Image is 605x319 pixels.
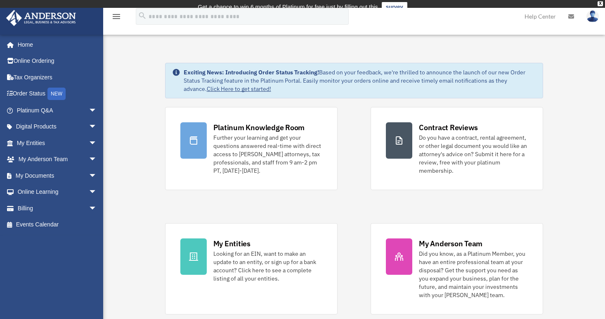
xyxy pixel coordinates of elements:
span: arrow_drop_down [89,167,105,184]
div: Further your learning and get your questions answered real-time with direct access to [PERSON_NAM... [213,133,322,175]
div: Do you have a contract, rental agreement, or other legal document you would like an attorney's ad... [419,133,528,175]
strong: Exciting News: Introducing Order Status Tracking! [184,69,319,76]
div: Did you know, as a Platinum Member, you have an entire professional team at your disposal? Get th... [419,250,528,299]
span: arrow_drop_down [89,119,105,136]
a: Home [6,36,105,53]
div: Based on your feedback, we're thrilled to announce the launch of our new Order Status Tracking fe... [184,68,536,93]
img: User Pic [586,10,599,22]
div: Looking for an EIN, want to make an update to an entity, or sign up for a bank account? Click her... [213,250,322,283]
img: Anderson Advisors Platinum Portal [4,10,78,26]
a: Online Learningarrow_drop_down [6,184,109,200]
div: Get a chance to win 6 months of Platinum for free just by filling out this [198,2,378,12]
a: Platinum Q&Aarrow_drop_down [6,102,109,119]
div: close [598,1,603,6]
span: arrow_drop_down [89,200,105,217]
span: arrow_drop_down [89,102,105,119]
i: menu [111,12,121,21]
div: Platinum Knowledge Room [213,122,305,133]
a: Platinum Knowledge Room Further your learning and get your questions answered real-time with dire... [165,107,338,190]
a: Billingarrow_drop_down [6,200,109,217]
span: arrow_drop_down [89,151,105,168]
a: Order StatusNEW [6,86,109,102]
a: Contract Reviews Do you have a contract, rental agreement, or other legal document you would like... [371,107,543,190]
a: Digital Productsarrow_drop_down [6,119,109,135]
span: arrow_drop_down [89,184,105,201]
a: Events Calendar [6,217,109,233]
a: My Entities Looking for an EIN, want to make an update to an entity, or sign up for a bank accoun... [165,223,338,314]
a: Tax Organizers [6,69,109,86]
i: search [138,11,147,20]
a: My Documentsarrow_drop_down [6,167,109,184]
a: Online Ordering [6,53,109,69]
a: menu [111,14,121,21]
a: survey [382,2,407,12]
div: My Anderson Team [419,238,482,249]
div: Contract Reviews [419,122,478,133]
div: My Entities [213,238,251,249]
div: NEW [47,88,66,100]
span: arrow_drop_down [89,135,105,152]
a: My Entitiesarrow_drop_down [6,135,109,151]
a: My Anderson Teamarrow_drop_down [6,151,109,168]
a: My Anderson Team Did you know, as a Platinum Member, you have an entire professional team at your... [371,223,543,314]
a: Click Here to get started! [207,85,271,93]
